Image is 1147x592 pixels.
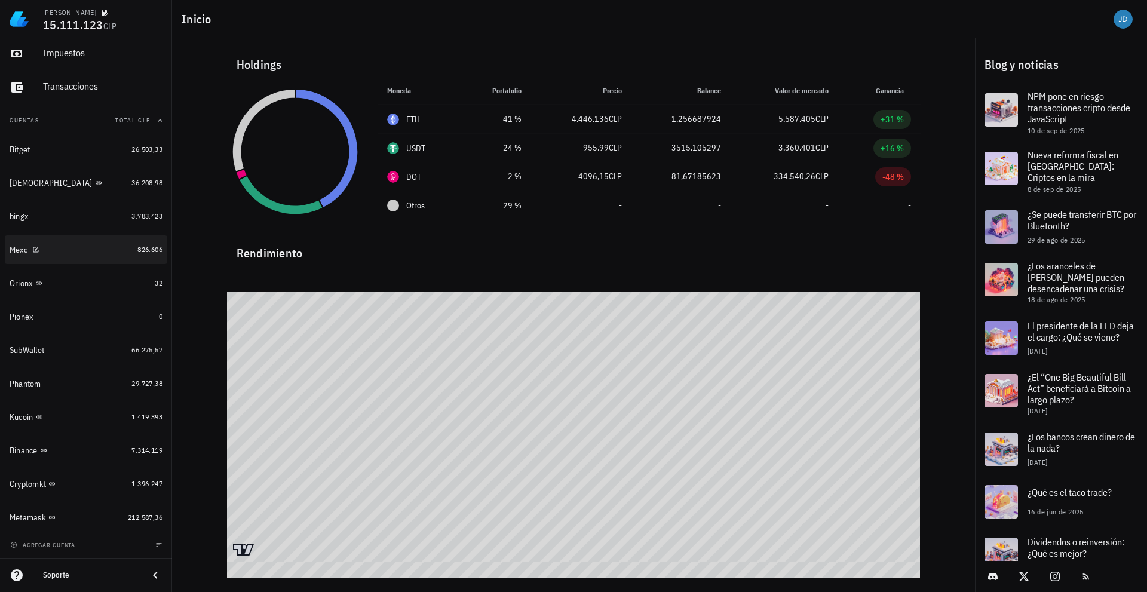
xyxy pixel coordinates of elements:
div: Mexc [10,245,27,255]
span: CLP [815,171,829,182]
span: 3.783.423 [131,211,162,220]
span: 32 [155,278,162,287]
span: 29.727,38 [131,379,162,388]
span: 4096,15 [578,171,609,182]
a: NPM pone en riesgo transacciones cripto desde JavaScript 10 de sep de 2025 [975,84,1147,142]
span: 66.275,57 [131,345,162,354]
div: 29 % [471,200,522,212]
a: ¿El “One Big Beautiful Bill Act” beneficiará a Bitcoin a largo plazo? [DATE] [975,364,1147,423]
span: 8 de sep de 2025 [1028,185,1081,194]
span: 16 de jun de 2025 [1028,507,1084,516]
span: El presidente de la FED deja el cargo: ¿Qué se viene? [1028,320,1134,343]
span: 7.314.119 [131,446,162,455]
span: [DATE] [1028,406,1047,415]
a: ¿Se puede transferir BTC por Bluetooth? 29 de ago de 2025 [975,201,1147,253]
span: Ganancia [876,86,911,95]
span: Dividendos o reinversión: ¿Qué es mejor? [1028,536,1124,559]
div: 2 % [471,170,522,183]
button: CuentasTotal CLP [5,106,167,135]
a: Phantom 29.727,38 [5,369,167,398]
th: Portafolio [461,76,531,105]
span: 0 [159,312,162,321]
div: Orionx [10,278,33,289]
span: agregar cuenta [13,541,75,549]
span: - [619,200,622,211]
a: [DEMOGRAPHIC_DATA] 36.208,98 [5,168,167,197]
a: ¿Qué es el taco trade? 16 de jun de 2025 [975,476,1147,528]
a: Impuestos [5,39,167,68]
span: - [908,200,911,211]
span: 1.419.393 [131,412,162,421]
div: -48 % [882,171,904,183]
span: CLP [815,142,829,153]
span: 334.540,26 [774,171,815,182]
a: Orionx 32 [5,269,167,297]
a: Kucoin 1.419.393 [5,403,167,431]
div: bingx [10,211,28,222]
div: Kucoin [10,412,33,422]
div: Holdings [227,45,921,84]
div: 24 % [471,142,522,154]
span: 955,99 [583,142,609,153]
span: Otros [406,200,425,212]
div: Cryptomkt [10,479,46,489]
div: +16 % [881,142,904,154]
a: Pionex 0 [5,302,167,331]
div: Phantom [10,379,41,389]
a: Transacciones [5,73,167,102]
span: CLP [103,21,117,32]
div: Blog y noticias [975,45,1147,84]
span: CLP [609,171,622,182]
span: ¿Los aranceles de [PERSON_NAME] pueden desencadenar una crisis? [1028,260,1124,295]
div: Binance [10,446,38,456]
span: 3.360.401 [778,142,815,153]
span: NPM pone en riesgo transacciones cripto desde JavaScript [1028,90,1130,125]
span: 29 de ago de 2025 [1028,235,1085,244]
th: Balance [631,76,731,105]
th: Moneda [378,76,461,105]
a: Mexc 826.606 [5,235,167,264]
a: ¿Los bancos crean dinero de la nada? [DATE] [975,423,1147,476]
div: Metamask [10,513,46,523]
div: 41 % [471,113,522,125]
span: CLP [609,142,622,153]
div: 3515,105297 [641,142,721,154]
div: DOT-icon [387,171,399,183]
div: Pionex [10,312,33,322]
a: Binance 7.314.119 [5,436,167,465]
div: DOT [406,171,422,183]
span: [DATE] [1028,346,1047,355]
a: bingx 3.783.423 [5,202,167,231]
span: Total CLP [115,116,151,124]
span: ¿Se puede transferir BTC por Bluetooth? [1028,208,1136,232]
span: - [826,200,829,211]
span: 212.587,36 [128,513,162,522]
div: Transacciones [43,81,162,92]
div: USDT [406,142,426,154]
div: SubWallet [10,345,44,355]
span: 18 de ago de 2025 [1028,295,1085,304]
span: 5.587.405 [778,114,815,124]
div: ETH [406,114,421,125]
span: Nueva reforma fiscal en [GEOGRAPHIC_DATA]: Criptos en la mira [1028,149,1118,183]
a: Nueva reforma fiscal en [GEOGRAPHIC_DATA]: Criptos en la mira 8 de sep de 2025 [975,142,1147,201]
div: Soporte [43,570,139,580]
span: ¿Qué es el taco trade? [1028,486,1112,498]
div: Rendimiento [227,234,921,263]
h1: Inicio [182,10,216,29]
div: [PERSON_NAME] [43,8,96,17]
th: Valor de mercado [731,76,838,105]
span: 826.606 [137,245,162,254]
div: 81,67185623 [641,170,721,183]
span: CLP [609,114,622,124]
span: 36.208,98 [131,178,162,187]
div: Impuestos [43,47,162,59]
div: ETH-icon [387,114,399,125]
span: [DATE] [1028,458,1047,467]
a: Charting by TradingView [233,544,254,556]
a: ¿Los aranceles de [PERSON_NAME] pueden desencadenar una crisis? 18 de ago de 2025 [975,253,1147,312]
span: 10 de sep de 2025 [1028,126,1085,135]
button: agregar cuenta [7,539,81,551]
th: Precio [531,76,631,105]
a: Bitget 26.503,33 [5,135,167,164]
